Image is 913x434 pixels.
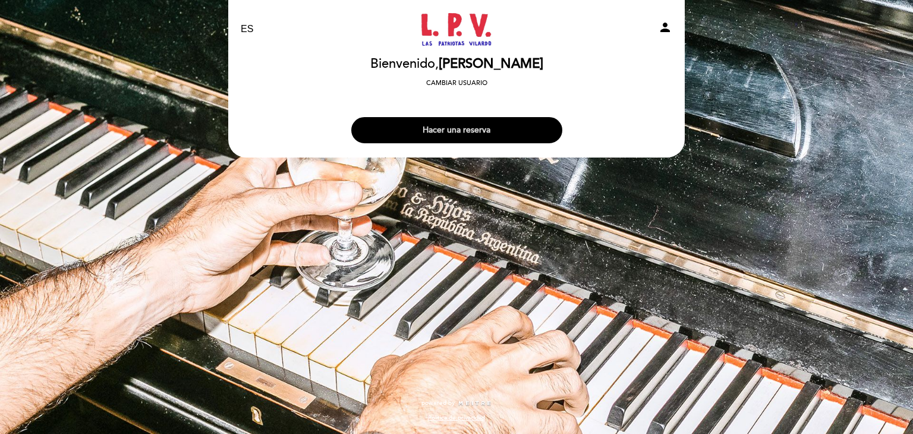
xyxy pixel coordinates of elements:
[458,401,492,407] img: MEITRE
[382,13,531,46] a: Las Patriotas
[351,117,562,143] button: Hacer una reserva
[428,414,485,422] a: Política de privacidad
[370,57,543,71] h2: Bienvenido,
[439,56,543,72] span: [PERSON_NAME]
[421,399,455,407] span: powered by
[423,78,491,89] button: Cambiar usuario
[421,399,492,407] a: powered by
[658,20,672,39] button: person
[658,20,672,34] i: person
